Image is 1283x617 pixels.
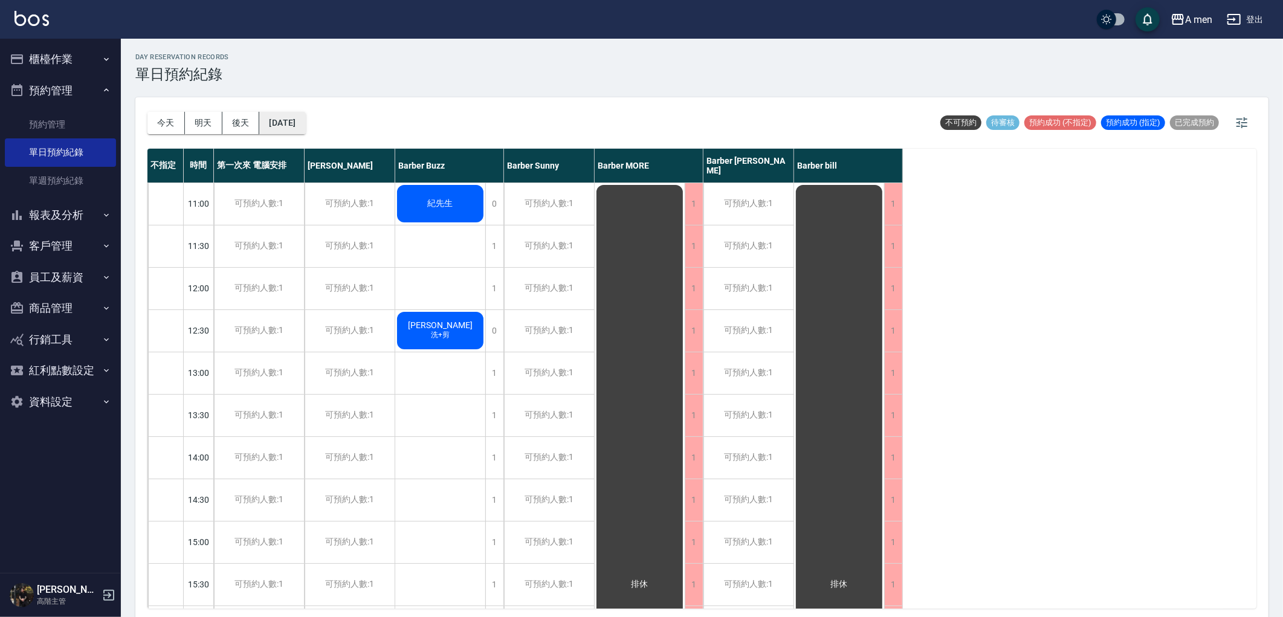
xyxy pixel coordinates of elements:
span: 已完成預約 [1170,117,1219,128]
div: 第一次來 電腦安排 [214,149,305,183]
div: 14:00 [184,436,214,479]
span: 不可預約 [940,117,981,128]
span: 洗+剪 [428,330,452,340]
div: 1 [884,183,902,225]
div: 1 [884,268,902,309]
div: 不指定 [147,149,184,183]
div: 1 [485,395,503,436]
div: 1 [485,352,503,394]
button: 行銷工具 [5,324,116,355]
a: 單週預約紀錄 [5,167,116,195]
div: 可預約人數:1 [703,352,793,394]
div: 可預約人數:1 [703,479,793,521]
button: [DATE] [259,112,305,134]
button: 資料設定 [5,386,116,418]
div: 可預約人數:1 [703,183,793,225]
span: 紀先生 [425,198,456,209]
button: 員工及薪資 [5,262,116,293]
div: 可預約人數:1 [214,310,304,352]
div: Barber Buzz [395,149,504,183]
div: 1 [685,183,703,225]
span: 預約成功 (不指定) [1024,117,1096,128]
a: 單日預約紀錄 [5,138,116,166]
div: 可預約人數:1 [305,310,395,352]
div: 可預約人數:1 [214,183,304,225]
div: 可預約人數:1 [703,564,793,606]
div: 可預約人數:1 [305,479,395,521]
div: 可預約人數:1 [305,268,395,309]
div: 可預約人數:1 [305,225,395,267]
div: 可預約人數:1 [214,268,304,309]
a: 預約管理 [5,111,116,138]
img: Logo [15,11,49,26]
div: A men [1185,12,1212,27]
div: 15:00 [184,521,214,563]
div: 可預約人數:1 [305,564,395,606]
div: 1 [884,225,902,267]
div: 可預約人數:1 [703,437,793,479]
button: 後天 [222,112,260,134]
div: 1 [685,352,703,394]
div: 可預約人數:1 [504,522,594,563]
button: 今天 [147,112,185,134]
div: 可預約人數:1 [214,522,304,563]
div: Barber bill [794,149,903,183]
button: 預約管理 [5,75,116,106]
div: 1 [685,310,703,352]
div: 1 [685,395,703,436]
h2: day Reservation records [135,53,229,61]
div: 可預約人數:1 [504,395,594,436]
button: 商品管理 [5,292,116,324]
div: 可預約人數:1 [305,437,395,479]
div: 1 [884,522,902,563]
span: 排休 [829,579,850,590]
div: 1 [884,310,902,352]
div: 可預約人數:1 [703,310,793,352]
div: 可預約人數:1 [214,395,304,436]
div: 12:00 [184,267,214,309]
div: 可預約人數:1 [214,479,304,521]
div: 1 [685,268,703,309]
div: 可預約人數:1 [214,352,304,394]
div: 可預約人數:1 [504,225,594,267]
button: 客戶管理 [5,230,116,262]
div: 可預約人數:1 [504,352,594,394]
div: 1 [485,437,503,479]
div: 時間 [184,149,214,183]
div: 可預約人數:1 [305,395,395,436]
div: 可預約人數:1 [214,437,304,479]
div: 可預約人數:1 [305,352,395,394]
div: 可預約人數:1 [504,310,594,352]
div: [PERSON_NAME] [305,149,395,183]
div: 可預約人數:1 [504,479,594,521]
div: 14:30 [184,479,214,521]
div: 可預約人數:1 [504,437,594,479]
button: 報表及分析 [5,199,116,231]
div: 1 [685,522,703,563]
div: 11:30 [184,225,214,267]
div: 可預約人數:1 [305,522,395,563]
div: 可預約人數:1 [214,564,304,606]
div: 可預約人數:1 [214,225,304,267]
button: A men [1166,7,1217,32]
div: 1 [884,352,902,394]
div: 1 [884,395,902,436]
div: Barber MORE [595,149,703,183]
div: 1 [884,437,902,479]
div: 可預約人數:1 [504,268,594,309]
span: 預約成功 (指定) [1101,117,1165,128]
div: 0 [485,310,503,352]
div: 1 [485,268,503,309]
button: 紅利點數設定 [5,355,116,386]
h3: 單日預約紀錄 [135,66,229,83]
div: 13:00 [184,352,214,394]
div: 1 [685,437,703,479]
button: 櫃檯作業 [5,44,116,75]
p: 高階主管 [37,596,99,607]
div: Barber [PERSON_NAME] [703,149,794,183]
div: 可預約人數:1 [305,183,395,225]
button: 登出 [1222,8,1268,31]
button: 明天 [185,112,222,134]
div: 0 [485,183,503,225]
div: 可預約人數:1 [703,522,793,563]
